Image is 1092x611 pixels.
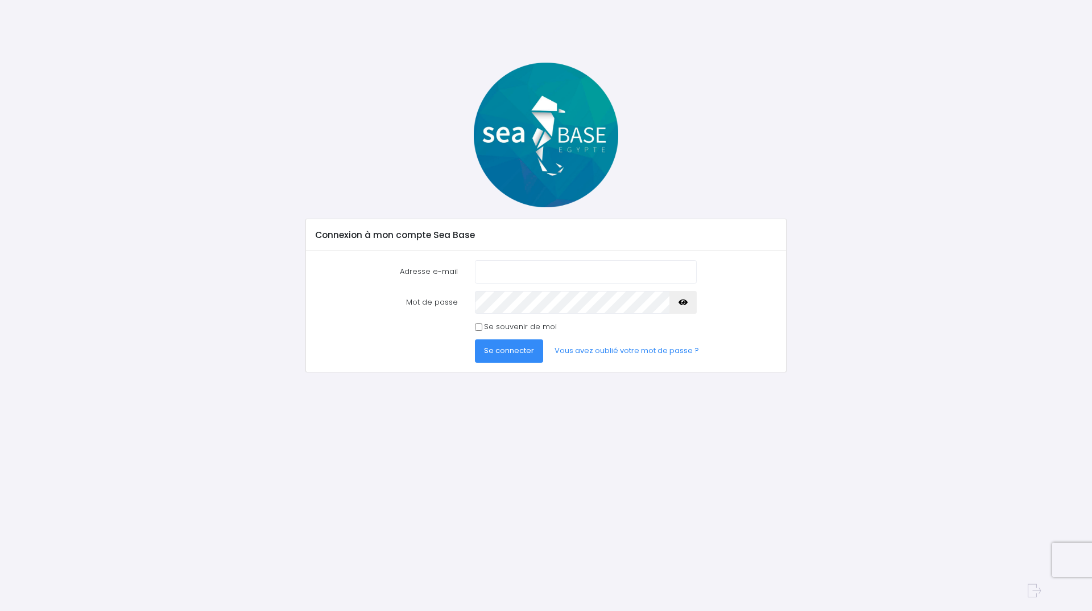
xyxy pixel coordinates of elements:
[306,219,785,251] div: Connexion à mon compte Sea Base
[307,291,466,314] label: Mot de passe
[484,321,557,333] label: Se souvenir de moi
[484,345,534,356] span: Se connecter
[545,339,708,362] a: Vous avez oublié votre mot de passe ?
[307,260,466,283] label: Adresse e-mail
[475,339,543,362] button: Se connecter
